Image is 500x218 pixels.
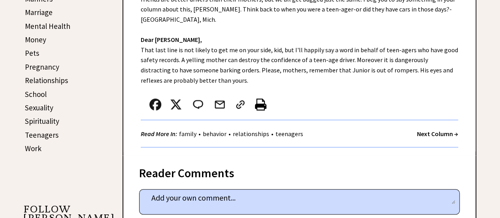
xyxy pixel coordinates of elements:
a: Marriage [25,8,53,17]
a: School [25,89,47,99]
img: facebook.png [149,99,161,110]
a: Next Column → [417,130,458,138]
a: Spirituality [25,116,59,126]
a: Work [25,144,42,153]
div: Reader Comments [139,165,460,177]
a: Pets [25,48,39,58]
a: Pregnancy [25,62,59,72]
div: • • • [141,129,305,139]
a: teenagers [274,130,305,138]
a: relationships [231,130,271,138]
a: Mental Health [25,21,70,31]
strong: Read More In: [141,130,177,138]
a: Money [25,35,46,44]
img: x_small.png [170,99,182,110]
a: Relationships [25,76,68,85]
a: Teenagers [25,130,58,140]
img: link_02.png [234,99,246,110]
a: behavior [201,130,228,138]
img: printer%20icon.png [255,99,266,110]
a: family [177,130,198,138]
strong: Dear [PERSON_NAME], [141,36,202,44]
a: Sexuality [25,103,53,112]
img: mail.png [214,99,226,110]
img: message_round%202.png [191,99,205,110]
